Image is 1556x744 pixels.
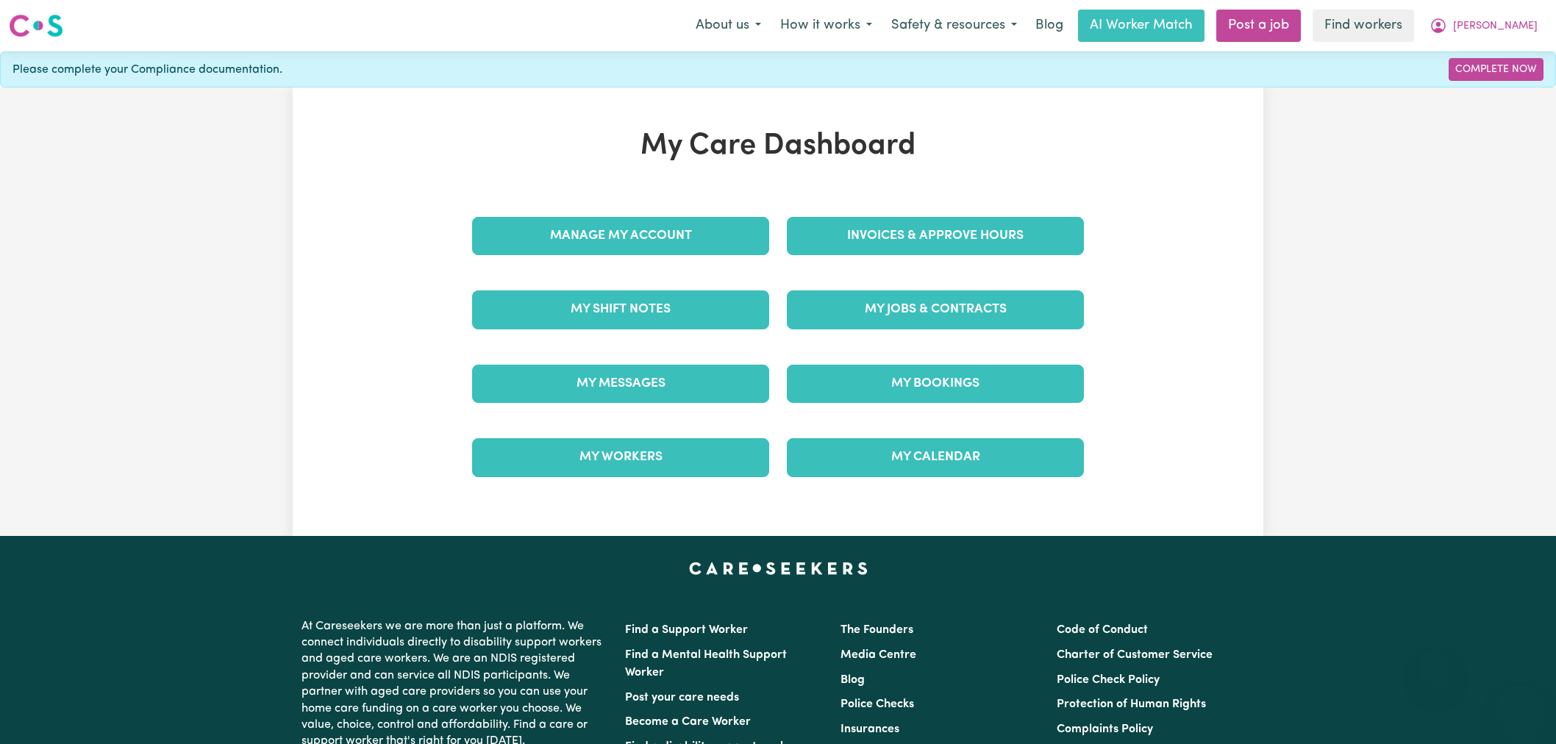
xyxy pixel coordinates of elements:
button: My Account [1420,10,1547,41]
a: Careseekers home page [689,562,868,574]
a: Insurances [841,723,899,735]
button: About us [686,10,771,41]
iframe: Close message [1421,650,1450,679]
a: AI Worker Match [1078,10,1205,42]
a: My Messages [472,365,769,403]
a: Find a Support Worker [625,624,748,636]
a: Police Check Policy [1057,674,1160,686]
a: My Workers [472,438,769,476]
a: Post your care needs [625,692,739,704]
iframe: Button to launch messaging window [1497,685,1544,732]
a: Protection of Human Rights [1057,698,1206,710]
a: Blog [841,674,865,686]
a: My Jobs & Contracts [787,290,1084,329]
button: Safety & resources [882,10,1027,41]
a: Police Checks [841,698,914,710]
a: Become a Care Worker [625,716,751,728]
a: Post a job [1216,10,1301,42]
a: My Bookings [787,365,1084,403]
h1: My Care Dashboard [463,129,1093,164]
a: Careseekers logo [9,9,63,43]
a: My Calendar [787,438,1084,476]
img: Careseekers logo [9,12,63,39]
a: Invoices & Approve Hours [787,217,1084,255]
a: The Founders [841,624,913,636]
span: Please complete your Compliance documentation. [13,61,282,79]
a: Charter of Customer Service [1057,649,1213,661]
a: Code of Conduct [1057,624,1148,636]
span: [PERSON_NAME] [1453,18,1538,35]
a: Find workers [1313,10,1414,42]
a: Media Centre [841,649,916,661]
button: How it works [771,10,882,41]
a: Complete Now [1449,58,1543,81]
a: Find a Mental Health Support Worker [625,649,787,679]
a: My Shift Notes [472,290,769,329]
a: Blog [1027,10,1072,42]
a: Complaints Policy [1057,723,1153,735]
a: Manage My Account [472,217,769,255]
